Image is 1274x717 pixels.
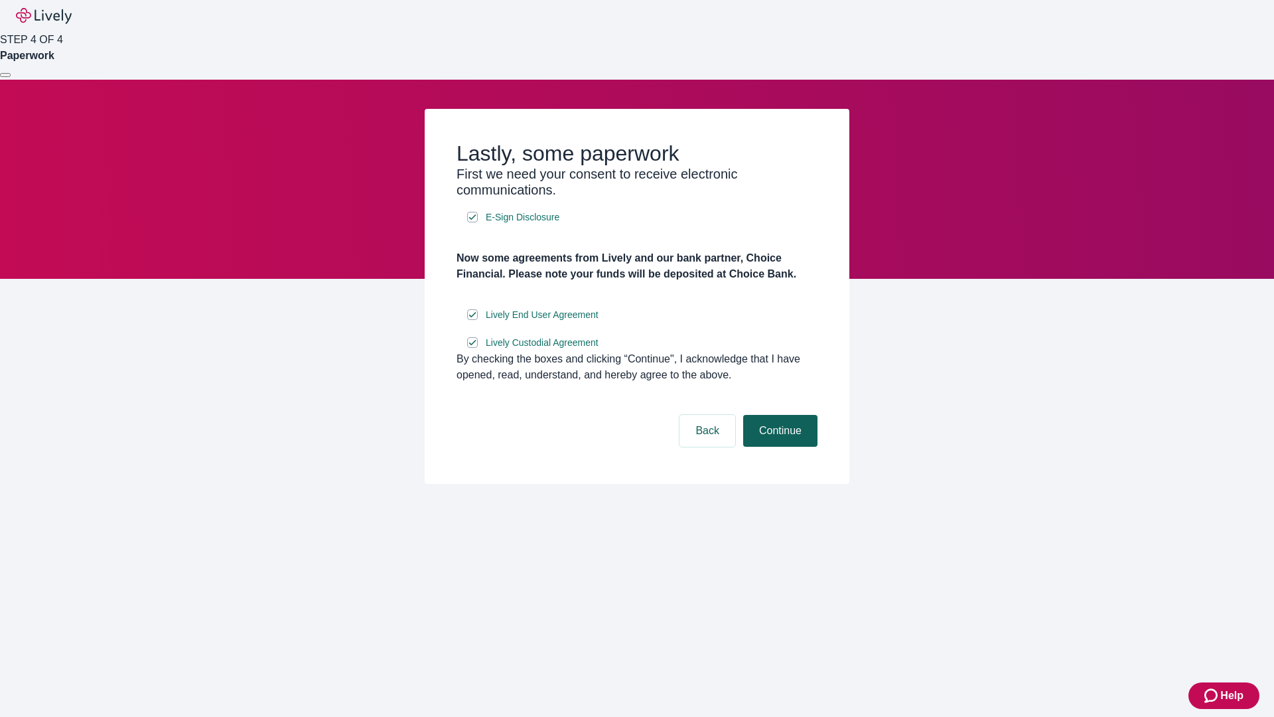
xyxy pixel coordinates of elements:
div: By checking the boxes and clicking “Continue", I acknowledge that I have opened, read, understand... [457,351,817,383]
h3: First we need your consent to receive electronic communications. [457,166,817,198]
h2: Lastly, some paperwork [457,141,817,166]
h4: Now some agreements from Lively and our bank partner, Choice Financial. Please note your funds wi... [457,250,817,282]
button: Back [679,415,735,447]
span: Help [1220,688,1243,704]
span: Lively Custodial Agreement [486,336,599,350]
span: Lively End User Agreement [486,308,599,322]
a: e-sign disclosure document [483,335,601,351]
svg: Zendesk support icon [1204,688,1220,704]
button: Zendesk support iconHelp [1188,682,1259,709]
a: e-sign disclosure document [483,209,562,226]
span: E-Sign Disclosure [486,210,559,224]
a: e-sign disclosure document [483,307,601,323]
button: Continue [743,415,817,447]
img: Lively [16,8,72,24]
